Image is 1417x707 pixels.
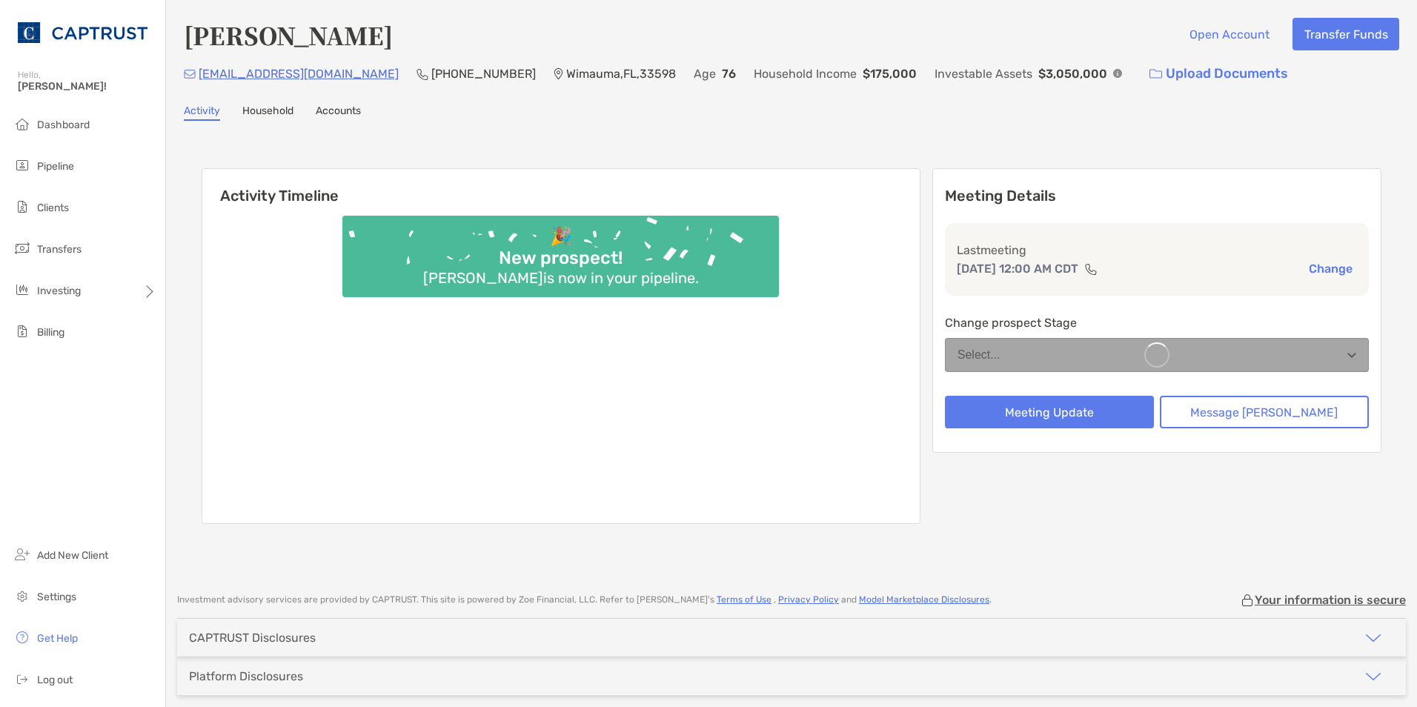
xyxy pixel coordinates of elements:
span: Billing [37,326,64,339]
p: [PHONE_NUMBER] [431,64,536,83]
p: Wimauma , FL , 33598 [566,64,676,83]
p: Your information is secure [1255,593,1406,607]
a: Household [242,104,293,121]
p: Last meeting [957,241,1357,259]
img: Email Icon [184,70,196,79]
p: $3,050,000 [1038,64,1107,83]
a: Activity [184,104,220,121]
p: [DATE] 12:00 AM CDT [957,259,1078,278]
h6: Activity Timeline [202,169,920,205]
p: Meeting Details [945,187,1369,205]
span: Transfers [37,243,82,256]
img: icon arrow [1364,629,1382,647]
p: [EMAIL_ADDRESS][DOMAIN_NAME] [199,64,399,83]
a: Privacy Policy [778,594,839,605]
span: Settings [37,591,76,603]
p: $175,000 [863,64,917,83]
button: Change [1304,261,1357,276]
span: Investing [37,285,81,297]
a: Upload Documents [1140,58,1298,90]
img: Info Icon [1113,69,1122,78]
img: CAPTRUST Logo [18,6,147,59]
img: clients icon [13,198,31,216]
a: Terms of Use [717,594,771,605]
img: settings icon [13,587,31,605]
span: Log out [37,674,73,686]
div: CAPTRUST Disclosures [189,631,316,645]
div: 🎉 [544,226,578,248]
button: Transfer Funds [1292,18,1399,50]
p: Investable Assets [935,64,1032,83]
p: Household Income [754,64,857,83]
button: Meeting Update [945,396,1154,428]
h4: [PERSON_NAME] [184,18,393,52]
p: Age [694,64,716,83]
img: add_new_client icon [13,545,31,563]
span: Get Help [37,632,78,645]
span: Pipeline [37,160,74,173]
img: billing icon [13,322,31,340]
div: [PERSON_NAME] is now in your pipeline. [417,269,705,287]
p: Change prospect Stage [945,313,1369,332]
img: button icon [1149,69,1162,79]
img: investing icon [13,281,31,299]
img: communication type [1084,263,1098,275]
img: transfers icon [13,239,31,257]
p: 76 [722,64,736,83]
p: Investment advisory services are provided by CAPTRUST . This site is powered by Zoe Financial, LL... [177,594,992,605]
img: icon arrow [1364,668,1382,686]
img: Location Icon [554,68,563,80]
img: logout icon [13,670,31,688]
a: Model Marketplace Disclosures [859,594,989,605]
span: Clients [37,202,69,214]
img: get-help icon [13,628,31,646]
button: Message [PERSON_NAME] [1160,396,1369,428]
div: Platform Disclosures [189,669,303,683]
img: dashboard icon [13,115,31,133]
img: pipeline icon [13,156,31,174]
button: Open Account [1178,18,1281,50]
span: Dashboard [37,119,90,131]
span: [PERSON_NAME]! [18,80,156,93]
img: Phone Icon [417,68,428,80]
div: New prospect! [493,248,628,269]
span: Add New Client [37,549,108,562]
a: Accounts [316,104,361,121]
